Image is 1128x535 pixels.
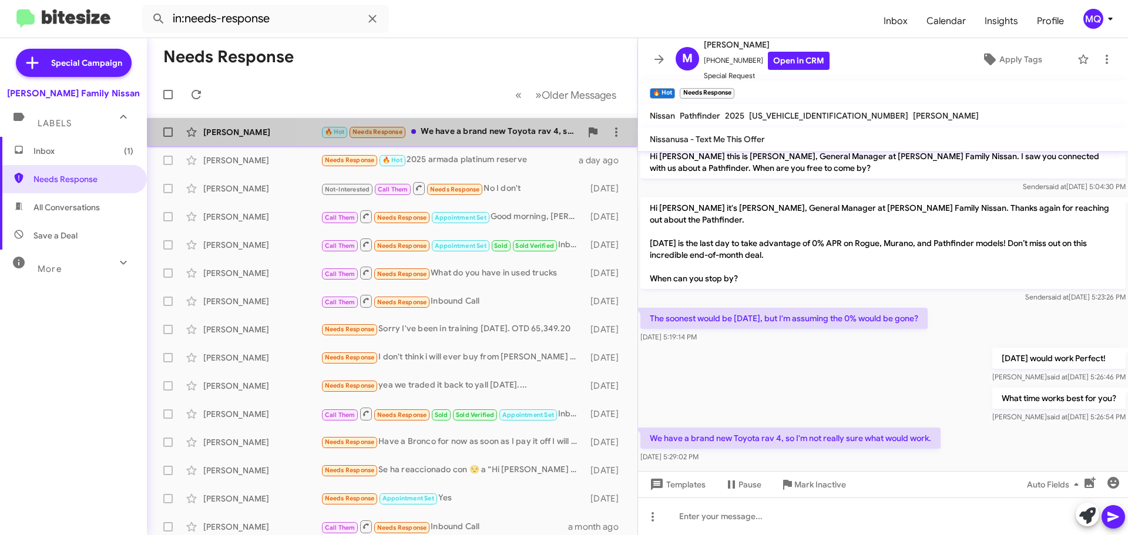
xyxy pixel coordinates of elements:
[508,83,529,107] button: Previous
[992,372,1126,381] span: [PERSON_NAME] [DATE] 5:26:46 PM
[585,408,628,420] div: [DATE]
[585,352,628,364] div: [DATE]
[1028,4,1073,38] a: Profile
[1046,182,1066,191] span: said at
[377,270,427,278] span: Needs Response
[585,183,628,194] div: [DATE]
[163,48,294,66] h1: Needs Response
[33,230,78,241] span: Save a Deal
[682,49,693,68] span: M
[325,270,355,278] span: Call Them
[975,4,1028,38] a: Insights
[325,214,355,221] span: Call Them
[203,493,321,504] div: [PERSON_NAME]
[321,322,585,336] div: Sorry I've been in training [DATE]. OTD 65,349.20
[585,239,628,251] div: [DATE]
[585,436,628,448] div: [DATE]
[435,411,448,419] span: Sold
[456,411,495,419] span: Sold Verified
[325,128,345,136] span: 🔥 Hot
[794,474,846,495] span: Mark Inactive
[321,153,579,167] div: 2025 armada platinum reserve
[321,209,585,224] div: Good morning, [PERSON_NAME]. This is [PERSON_NAME]. Please call me when you have time. Is regardi...
[382,156,402,164] span: 🔥 Hot
[321,181,585,196] div: No I don't
[321,265,585,280] div: What do you have in used trucks
[1047,412,1067,421] span: said at
[203,267,321,279] div: [PERSON_NAME]
[725,110,744,121] span: 2025
[1023,182,1126,191] span: Sender [DATE] 5:04:30 PM
[585,295,628,307] div: [DATE]
[650,110,675,121] span: Nissan
[515,88,522,102] span: «
[640,146,1126,179] p: Hi [PERSON_NAME] this is [PERSON_NAME], General Manager at [PERSON_NAME] Family Nissan. I saw you...
[203,126,321,138] div: [PERSON_NAME]
[1047,372,1067,381] span: said at
[749,110,908,121] span: [US_VEHICLE_IDENTIFICATION_NUMBER]
[768,52,830,70] a: Open in CRM
[377,524,427,531] span: Needs Response
[917,4,975,38] a: Calendar
[325,494,375,502] span: Needs Response
[321,237,585,252] div: Inbound Call
[999,49,1042,70] span: Apply Tags
[203,352,321,364] div: [PERSON_NAME]
[325,411,355,419] span: Call Them
[435,214,486,221] span: Appointment Set
[704,52,830,70] span: [PHONE_NUMBER]
[542,89,616,102] span: Older Messages
[321,125,581,139] div: We have a brand new Toyota rav 4, so I'm not really sure what would work.
[528,83,623,107] button: Next
[535,88,542,102] span: »
[325,156,375,164] span: Needs Response
[1018,474,1093,495] button: Auto Fields
[650,88,675,99] small: 🔥 Hot
[585,211,628,223] div: [DATE]
[585,324,628,335] div: [DATE]
[203,436,321,448] div: [PERSON_NAME]
[435,242,486,250] span: Appointment Set
[1083,9,1103,29] div: MQ
[585,465,628,476] div: [DATE]
[640,332,697,341] span: [DATE] 5:19:14 PM
[680,88,734,99] small: Needs Response
[321,519,568,534] div: Inbound Call
[680,110,720,121] span: Pathfinder
[321,406,585,421] div: Inbound Call
[585,380,628,392] div: [DATE]
[377,298,427,306] span: Needs Response
[321,463,585,477] div: Se ha reaccionado con 😒 a “Hi [PERSON_NAME] this is [PERSON_NAME], General Manager at [PERSON_NAM...
[1027,474,1083,495] span: Auto Fields
[377,214,427,221] span: Needs Response
[321,435,585,449] div: Have a Bronco for now as soon as I pay it off I will be looking for my perfect Murano
[874,4,917,38] a: Inbox
[509,83,623,107] nav: Page navigation example
[913,110,979,121] span: [PERSON_NAME]
[1073,9,1115,29] button: MQ
[203,380,321,392] div: [PERSON_NAME]
[203,183,321,194] div: [PERSON_NAME]
[704,70,830,82] span: Special Request
[568,521,628,533] div: a month ago
[585,267,628,279] div: [DATE]
[992,388,1126,409] p: What time works best for you?
[647,474,706,495] span: Templates
[515,242,554,250] span: Sold Verified
[640,428,941,449] p: We have a brand new Toyota rav 4, so I'm not really sure what would work.
[377,411,427,419] span: Needs Response
[142,5,389,33] input: Search
[382,494,434,502] span: Appointment Set
[38,264,62,274] span: More
[715,474,771,495] button: Pause
[325,524,355,531] span: Call Them
[638,474,715,495] button: Templates
[7,88,140,99] div: [PERSON_NAME] Family Nissan
[16,49,132,77] a: Special Campaign
[321,492,585,505] div: Yes
[585,493,628,504] div: [DATE]
[1025,292,1126,301] span: Sender [DATE] 5:23:26 PM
